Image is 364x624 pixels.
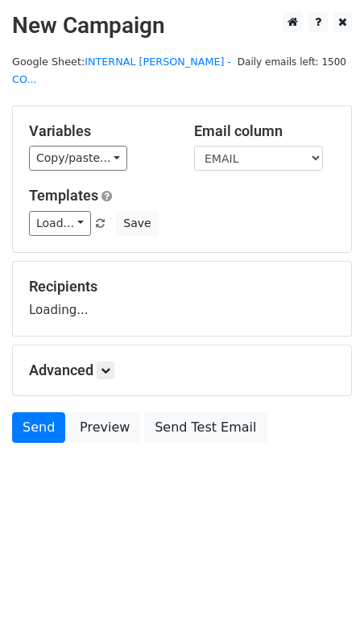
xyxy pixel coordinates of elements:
[232,56,352,68] a: Daily emails left: 1500
[29,122,170,140] h5: Variables
[194,122,335,140] h5: Email column
[12,56,231,86] small: Google Sheet:
[116,211,158,236] button: Save
[29,187,98,204] a: Templates
[29,278,335,295] h5: Recipients
[144,412,267,443] a: Send Test Email
[232,53,352,71] span: Daily emails left: 1500
[29,146,127,171] a: Copy/paste...
[12,56,231,86] a: INTERNAL [PERSON_NAME] - CO...
[69,412,140,443] a: Preview
[29,211,91,236] a: Load...
[12,12,352,39] h2: New Campaign
[12,412,65,443] a: Send
[29,362,335,379] h5: Advanced
[29,278,335,320] div: Loading...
